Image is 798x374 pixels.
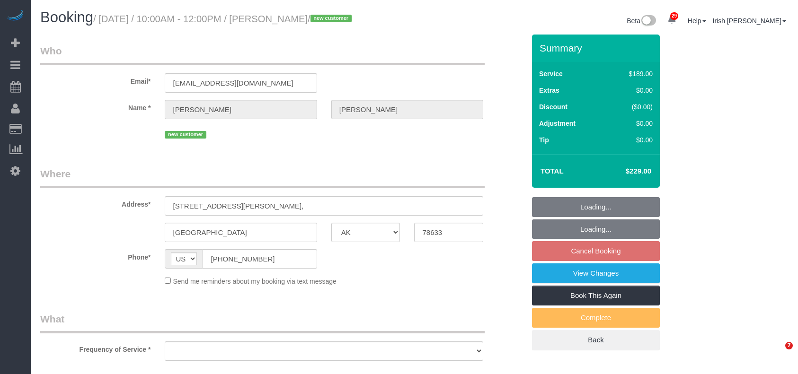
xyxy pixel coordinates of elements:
[539,69,563,78] label: Service
[33,249,158,262] label: Phone*
[173,278,337,285] span: Send me reminders about my booking via text message
[310,15,352,22] span: new customer
[609,119,653,128] div: $0.00
[40,9,93,26] span: Booking
[33,196,158,209] label: Address*
[165,73,317,93] input: Email*
[33,341,158,354] label: Frequency of Service *
[539,86,559,95] label: Extras
[609,86,653,95] div: $0.00
[627,17,656,25] a: Beta
[33,100,158,113] label: Name *
[663,9,681,30] a: 29
[532,286,660,305] a: Book This Again
[539,119,576,128] label: Adjustment
[766,342,789,365] iframe: Intercom live chat
[93,14,355,24] small: / [DATE] / 10:00AM - 12:00PM / [PERSON_NAME]
[640,15,656,27] img: New interface
[40,167,485,188] legend: Where
[165,100,317,119] input: First Name*
[609,69,653,78] div: $189.00
[532,263,660,283] a: View Changes
[688,17,706,25] a: Help
[165,223,317,242] input: City*
[713,17,786,25] a: Irish [PERSON_NAME]
[308,14,355,24] span: /
[670,12,678,20] span: 29
[165,131,206,139] span: new customer
[532,330,660,350] a: Back
[539,135,549,145] label: Tip
[414,223,483,242] input: Zip Code*
[785,342,793,349] span: 7
[609,102,653,112] div: ($0.00)
[331,100,483,119] input: Last Name*
[609,135,653,145] div: $0.00
[6,9,25,23] img: Automaid Logo
[203,249,317,269] input: Phone*
[540,43,655,53] h3: Summary
[40,312,485,333] legend: What
[33,73,158,86] label: Email*
[40,44,485,65] legend: Who
[539,102,567,112] label: Discount
[541,167,564,175] strong: Total
[597,167,651,175] h4: $229.00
